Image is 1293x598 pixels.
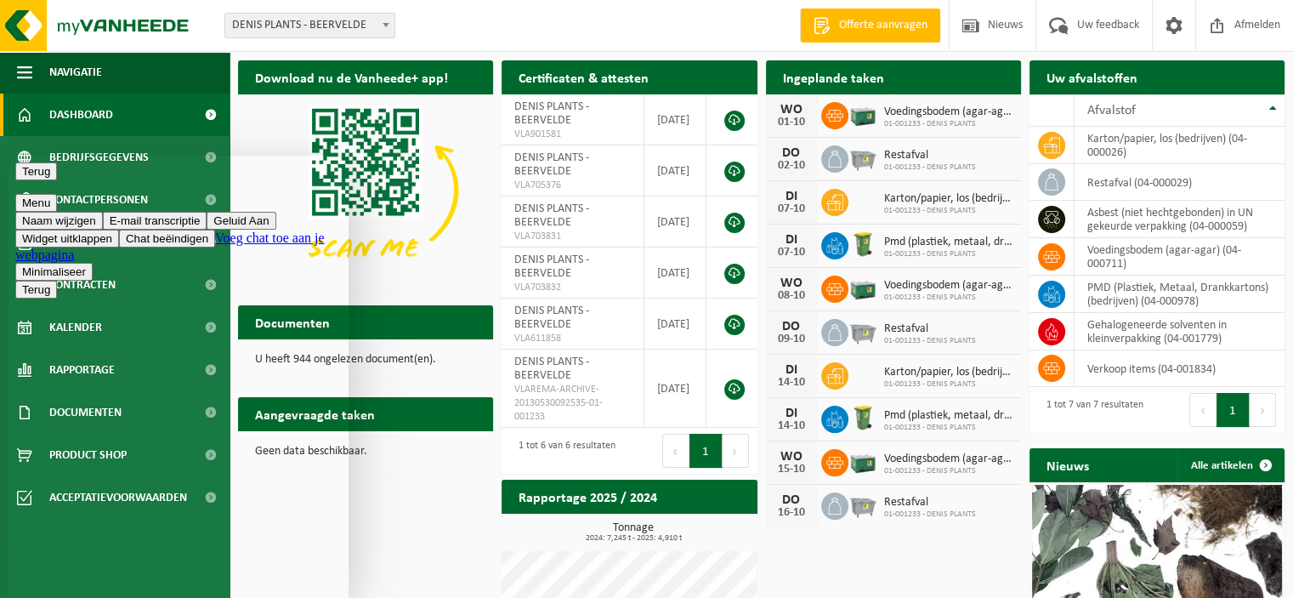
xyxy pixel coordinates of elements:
[774,103,808,117] div: WO
[884,336,976,346] span: 01-001233 - DENIS PLANTS
[1250,393,1276,427] button: Next
[9,156,349,598] iframe: chat widget
[1075,201,1284,238] td: asbest (niet hechtgebonden) in UN gekeurde verpakking (04-000059)
[644,299,707,350] td: [DATE]
[723,434,749,468] button: Next
[774,276,808,290] div: WO
[774,464,808,476] div: 15-10
[514,179,630,192] span: VLA705376
[800,9,940,43] a: Offerte aanvragen
[774,203,808,215] div: 07-10
[774,190,808,203] div: DI
[514,128,630,141] span: VLA901581
[49,94,113,136] span: Dashboard
[1216,393,1250,427] button: 1
[774,493,808,507] div: DO
[848,100,877,128] img: PB-LB-0680-HPE-GN-01
[514,100,589,127] span: DENIS PLANTS - BEERVELDE
[1075,350,1284,387] td: verkoop items (04-001834)
[774,233,808,247] div: DI
[884,162,976,173] span: 01-001233 - DENIS PLANTS
[225,14,394,37] span: DENIS PLANTS - BEERVELDE
[644,94,707,145] td: [DATE]
[1075,238,1284,276] td: voedingsbodem (agar-agar) (04-000711)
[224,13,395,38] span: DENIS PLANTS - BEERVELDE
[774,377,808,389] div: 14-10
[514,230,630,243] span: VLA703831
[514,305,589,331] span: DENIS PLANTS - BEERVELDE
[510,432,615,470] div: 1 tot 6 van 6 resultaten
[774,320,808,333] div: DO
[774,290,808,302] div: 08-10
[510,534,757,543] span: 2024: 7,245 t - 2025: 4,910 t
[774,363,808,377] div: DI
[514,383,630,424] span: VLAREMA-ARCHIVE-20130530092535-01-001233
[644,248,707,299] td: [DATE]
[884,236,1012,249] span: Pmd (plastiek, metaal, drankkartons) (bedrijven)
[774,247,808,259] div: 07-10
[884,105,1012,119] span: Voedingsbodem (agar-agar)
[662,434,689,468] button: Previous
[49,136,149,179] span: Bedrijfsgegevens
[1087,104,1136,117] span: Afvalstof
[848,490,877,519] img: WB-2500-GAL-GY-01
[774,450,808,464] div: WO
[774,420,808,432] div: 14-10
[631,513,756,547] a: Bekijk rapportage
[514,253,589,280] span: DENIS PLANTS - BEERVELDE
[774,146,808,160] div: DO
[689,434,723,468] button: 1
[848,403,877,432] img: WB-0240-HPE-GN-50
[884,409,1012,423] span: Pmd (plastiek, metaal, drankkartons) (bedrijven)
[1038,391,1143,429] div: 1 tot 7 van 7 resultaten
[884,496,976,510] span: Restafval
[884,119,1012,129] span: 01-001233 - DENIS PLANTS
[884,206,1012,216] span: 01-001233 - DENIS PLANTS
[238,94,493,286] img: Download de VHEPlus App
[1075,164,1284,201] td: restafval (04-000029)
[1075,127,1284,164] td: karton/papier, los (bedrijven) (04-000026)
[774,333,808,345] div: 09-10
[884,510,976,520] span: 01-001233 - DENIS PLANTS
[848,230,877,259] img: WB-0240-HPE-GN-50
[255,354,476,366] p: U heeft 944 ongelezen document(en).
[644,145,707,196] td: [DATE]
[835,17,932,34] span: Offerte aanvragen
[884,366,1012,379] span: Karton/papier, los (bedrijven)
[514,281,630,294] span: VLA703832
[1189,393,1216,427] button: Previous
[238,60,465,94] h2: Download nu de Vanheede+ app!
[848,143,877,172] img: WB-2500-GAL-GY-01
[49,51,102,94] span: Navigatie
[1029,448,1106,481] h2: Nieuws
[774,507,808,519] div: 16-10
[884,192,1012,206] span: Karton/papier, los (bedrijven)
[884,279,1012,293] span: Voedingsbodem (agar-agar)
[884,453,1012,466] span: Voedingsbodem (agar-agar)
[510,522,757,543] h3: Tonnage
[848,447,877,476] img: PB-LB-0680-HPE-GN-01
[502,480,674,513] h2: Rapportage 2025 / 2024
[884,379,1012,390] span: 01-001233 - DENIS PLANTS
[1177,448,1283,482] a: Alle artikelen
[884,423,1012,433] span: 01-001233 - DENIS PLANTS
[884,249,1012,259] span: 01-001233 - DENIS PLANTS
[774,407,808,420] div: DI
[514,356,589,382] span: DENIS PLANTS - BEERVELDE
[774,160,808,172] div: 02-10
